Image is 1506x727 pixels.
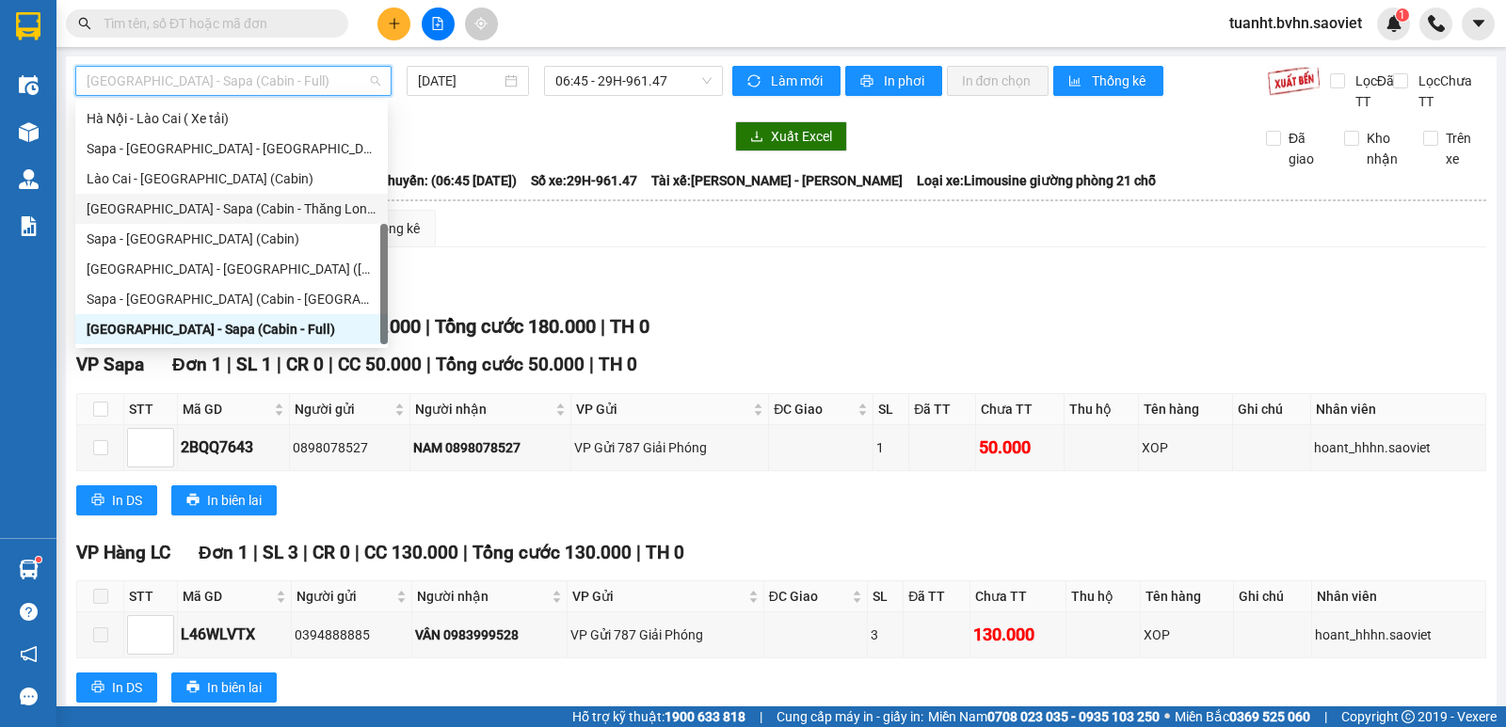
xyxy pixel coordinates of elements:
[415,399,553,419] span: Người nhận
[426,354,431,375] span: |
[431,17,444,30] span: file-add
[1233,394,1312,425] th: Ghi chú
[1144,624,1230,645] div: XOP
[91,493,104,508] span: printer
[750,130,763,145] span: download
[1053,66,1163,96] button: bar-chartThống kê
[295,624,408,645] div: 0394888885
[555,67,711,95] span: 06:45 - 29H-961.47
[75,224,388,254] div: Sapa - Hà Nội (Cabin)
[1428,15,1445,32] img: phone-icon
[236,354,272,375] span: SL 1
[531,170,637,191] span: Số xe: 29H-961.47
[87,289,376,309] div: Sapa - [GEOGRAPHIC_DATA] (Cabin - [GEOGRAPHIC_DATA])
[904,581,970,612] th: Đã TT
[636,542,641,563] span: |
[747,74,763,89] span: sync
[987,709,1160,724] strong: 0708 023 035 - 0935 103 250
[1411,71,1487,112] span: Lọc Chưa TT
[769,586,848,607] span: ĐC Giao
[277,354,281,375] span: |
[183,399,270,419] span: Mã GD
[976,394,1065,425] th: Chưa TT
[1214,11,1377,35] span: tuanht.bvhn.saoviet
[76,672,157,703] button: printerIn DS
[87,138,376,159] div: Sapa - [GEOGRAPHIC_DATA] - [GEOGRAPHIC_DATA] ([GEOGRAPHIC_DATA])
[1066,581,1141,612] th: Thu hộ
[1311,394,1486,425] th: Nhân viên
[263,542,298,563] span: SL 3
[286,354,324,375] span: CR 0
[87,198,376,219] div: [GEOGRAPHIC_DATA] - Sapa (Cabin - Thăng Long)
[20,603,38,621] span: question-circle
[75,134,388,164] div: Sapa - Lào Cai - Hà Nội (Giường)
[87,259,376,279] div: [GEOGRAPHIC_DATA] - [GEOGRAPHIC_DATA] ([GEOGRAPHIC_DATA])
[876,437,905,458] div: 1
[87,67,380,95] span: Hà Nội - Sapa (Cabin - Full)
[568,612,764,657] td: VP Gửi 787 Giải Phóng
[295,399,391,419] span: Người gửi
[909,394,976,425] th: Đã TT
[947,66,1049,96] button: In đơn chọn
[75,314,388,344] div: Hà Nội - Sapa (Cabin - Full)
[377,8,410,40] button: plus
[303,542,308,563] span: |
[1229,709,1310,724] strong: 0369 525 060
[19,560,39,579] img: warehouse-icon
[884,71,927,91] span: In phơi
[576,399,749,419] span: VP Gửi
[651,170,903,191] span: Tài xế: [PERSON_NAME] - [PERSON_NAME]
[87,319,376,340] div: [GEOGRAPHIC_DATA] - Sapa (Cabin - Full)
[19,216,39,236] img: solution-icon
[574,437,765,458] div: VP Gửi 787 Giải Phóng
[860,74,876,89] span: printer
[207,677,262,698] span: In biên lai
[463,542,468,563] span: |
[171,672,277,703] button: printerIn biên lai
[78,17,91,30] span: search
[199,542,248,563] span: Đơn 1
[1348,71,1397,112] span: Lọc Đã TT
[19,122,39,142] img: warehouse-icon
[171,485,277,515] button: printerIn biên lai
[75,103,388,134] div: Hà Nội - Lào Cai ( Xe tải)
[388,17,401,30] span: plus
[473,542,632,563] span: Tổng cước 130.000
[124,581,178,612] th: STT
[355,542,360,563] span: |
[1399,8,1405,22] span: 1
[112,677,142,698] span: In DS
[1141,581,1234,612] th: Tên hàng
[868,581,904,612] th: SL
[760,706,762,727] span: |
[178,425,290,470] td: 2BQQ7643
[296,586,392,607] span: Người gửi
[186,493,200,508] span: printer
[181,623,288,646] div: L46WLVTX
[87,108,376,129] div: Hà Nội - Lào Cai ( Xe tải)
[570,624,761,645] div: VP Gửi 787 Giải Phóng
[1314,437,1482,458] div: hoant_hhhn.saoviet
[76,354,144,375] span: VP Sapa
[1359,128,1408,169] span: Kho nhận
[599,354,637,375] span: TH 0
[418,71,502,91] input: 12/09/2025
[20,645,38,663] span: notification
[571,425,769,470] td: VP Gửi 787 Giải Phóng
[1065,394,1139,425] th: Thu hộ
[181,435,286,459] div: 2BQQ7643
[973,622,1063,648] div: 130.000
[1462,8,1495,40] button: caret-down
[178,612,292,657] td: L46WLVTX
[417,586,548,607] span: Người nhận
[979,435,1061,461] div: 50.000
[970,581,1066,612] th: Chưa TT
[415,624,564,645] div: VÂN 0983999528
[19,169,39,189] img: warehouse-icon
[1175,706,1310,727] span: Miền Bắc
[665,709,745,724] strong: 1900 633 818
[253,542,258,563] span: |
[366,218,420,239] div: Thống kê
[87,229,376,249] div: Sapa - [GEOGRAPHIC_DATA] (Cabin)
[1281,128,1330,169] span: Đã giao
